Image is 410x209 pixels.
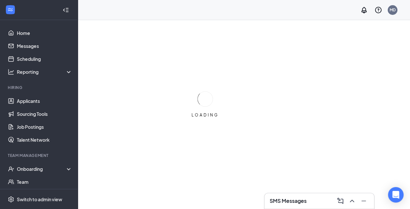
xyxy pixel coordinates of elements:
div: Team Management [8,153,71,158]
a: Job Postings [17,120,72,133]
div: LOADING [189,112,221,118]
a: Applicants [17,94,72,107]
div: Switch to admin view [17,196,62,203]
a: Messages [17,39,72,52]
button: ChevronUp [347,196,357,206]
div: Open Intercom Messenger [388,187,404,203]
svg: Analysis [8,69,14,75]
svg: WorkstreamLogo [7,6,14,13]
svg: QuestionInfo [374,6,382,14]
h3: SMS Messages [270,197,307,204]
div: Hiring [8,85,71,90]
svg: ComposeMessage [336,197,344,205]
svg: Notifications [360,6,368,14]
svg: Minimize [360,197,368,205]
svg: ChevronUp [348,197,356,205]
a: Sourcing Tools [17,107,72,120]
a: Team [17,175,72,188]
svg: UserCheck [8,166,14,172]
svg: Collapse [63,7,69,13]
div: MD [390,7,396,13]
svg: Settings [8,196,14,203]
a: Scheduling [17,52,72,65]
div: Onboarding [17,166,67,172]
a: Talent Network [17,133,72,146]
button: Minimize [358,196,369,206]
button: ComposeMessage [335,196,346,206]
a: DocumentsCrown [17,188,72,201]
div: Reporting [17,69,73,75]
a: Home [17,27,72,39]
